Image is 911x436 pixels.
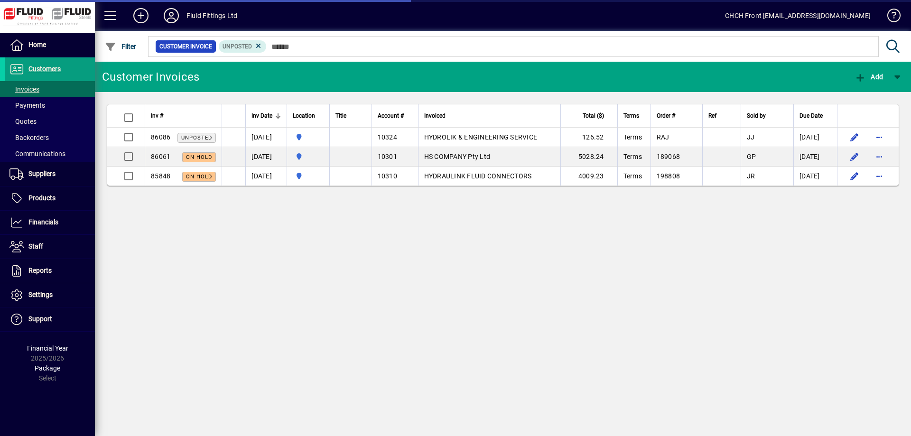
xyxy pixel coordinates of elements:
span: 10310 [378,172,397,180]
span: Support [28,315,52,323]
div: Location [293,111,324,121]
span: Ref [708,111,716,121]
td: 5028.24 [560,147,617,167]
button: Edit [847,130,862,145]
span: JJ [747,133,755,141]
button: Filter [102,38,139,55]
td: 126.52 [560,128,617,147]
td: [DATE] [793,128,837,147]
div: Invoiced [424,111,555,121]
span: Inv # [151,111,163,121]
a: Quotes [5,113,95,130]
td: [DATE] [245,128,287,147]
span: Package [35,364,60,372]
span: Quotes [9,118,37,125]
a: Support [5,307,95,331]
div: Inv # [151,111,216,121]
a: Reports [5,259,95,283]
div: Account # [378,111,412,121]
span: 10301 [378,153,397,160]
span: Account # [378,111,404,121]
span: Location [293,111,315,121]
span: 85848 [151,172,170,180]
button: Edit [847,149,862,164]
button: More options [872,149,887,164]
span: Due Date [799,111,823,121]
span: Home [28,41,46,48]
span: Reports [28,267,52,274]
span: 189068 [657,153,680,160]
button: More options [872,130,887,145]
a: Settings [5,283,95,307]
span: On hold [186,174,212,180]
span: Order # [657,111,675,121]
a: Suppliers [5,162,95,186]
a: Invoices [5,81,95,97]
span: Inv Date [251,111,272,121]
span: Unposted [223,43,252,50]
td: [DATE] [245,147,287,167]
span: Staff [28,242,43,250]
button: Edit [847,168,862,184]
button: Add [852,68,885,85]
span: Title [335,111,346,121]
div: Total ($) [567,111,613,121]
a: Home [5,33,95,57]
div: Due Date [799,111,831,121]
span: Terms [623,172,642,180]
span: JR [747,172,755,180]
a: Payments [5,97,95,113]
span: Customer Invoice [159,42,212,51]
div: Inv Date [251,111,281,121]
button: More options [872,168,887,184]
span: Financials [28,218,58,226]
td: [DATE] [245,167,287,186]
span: Unposted [181,135,212,141]
span: 86086 [151,133,170,141]
span: HYDROLIK & ENGINEERING SERVICE [424,133,538,141]
span: Total ($) [583,111,604,121]
span: HS COMPANY Pty Ltd [424,153,491,160]
span: Invoices [9,85,39,93]
span: AUCKLAND [293,132,324,142]
a: Products [5,186,95,210]
span: Payments [9,102,45,109]
span: Sold by [747,111,766,121]
div: Sold by [747,111,788,121]
div: Order # [657,111,697,121]
span: Communications [9,150,65,158]
a: Communications [5,146,95,162]
div: Customer Invoices [102,69,199,84]
div: Ref [708,111,734,121]
span: Backorders [9,134,49,141]
td: [DATE] [793,147,837,167]
span: 86061 [151,153,170,160]
span: Terms [623,153,642,160]
td: [DATE] [793,167,837,186]
span: HYDRAULINK FLUID CONNECTORS [424,172,532,180]
a: Knowledge Base [880,2,899,33]
div: CHCH Front [EMAIL_ADDRESS][DOMAIN_NAME] [725,8,871,23]
span: Products [28,194,56,202]
a: Backorders [5,130,95,146]
span: 198808 [657,172,680,180]
span: Invoiced [424,111,446,121]
div: Fluid Fittings Ltd [186,8,237,23]
span: Suppliers [28,170,56,177]
button: Profile [156,7,186,24]
a: Financials [5,211,95,234]
span: AUCKLAND [293,151,324,162]
span: RAJ [657,133,669,141]
span: Terms [623,111,639,121]
a: Staff [5,235,95,259]
div: Title [335,111,365,121]
span: On hold [186,154,212,160]
mat-chip: Customer Invoice Status: Unposted [219,40,267,53]
span: 10324 [378,133,397,141]
span: AUCKLAND [293,171,324,181]
span: Add [855,73,883,81]
span: Filter [105,43,137,50]
span: GP [747,153,756,160]
span: Financial Year [27,344,68,352]
td: 4009.23 [560,167,617,186]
